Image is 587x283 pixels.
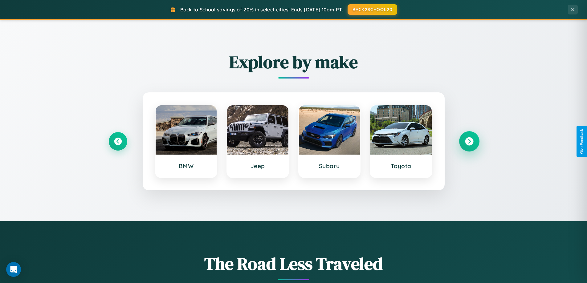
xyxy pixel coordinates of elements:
h3: Subaru [305,162,354,170]
div: Open Intercom Messenger [6,262,21,277]
h3: BMW [162,162,211,170]
h3: Toyota [377,162,426,170]
button: BACK2SCHOOL20 [348,4,397,15]
span: Back to School savings of 20% in select cities! Ends [DATE] 10am PT. [180,6,343,13]
div: Give Feedback [580,129,584,154]
h2: Explore by make [109,50,479,74]
h1: The Road Less Traveled [109,252,479,276]
h3: Jeep [233,162,282,170]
